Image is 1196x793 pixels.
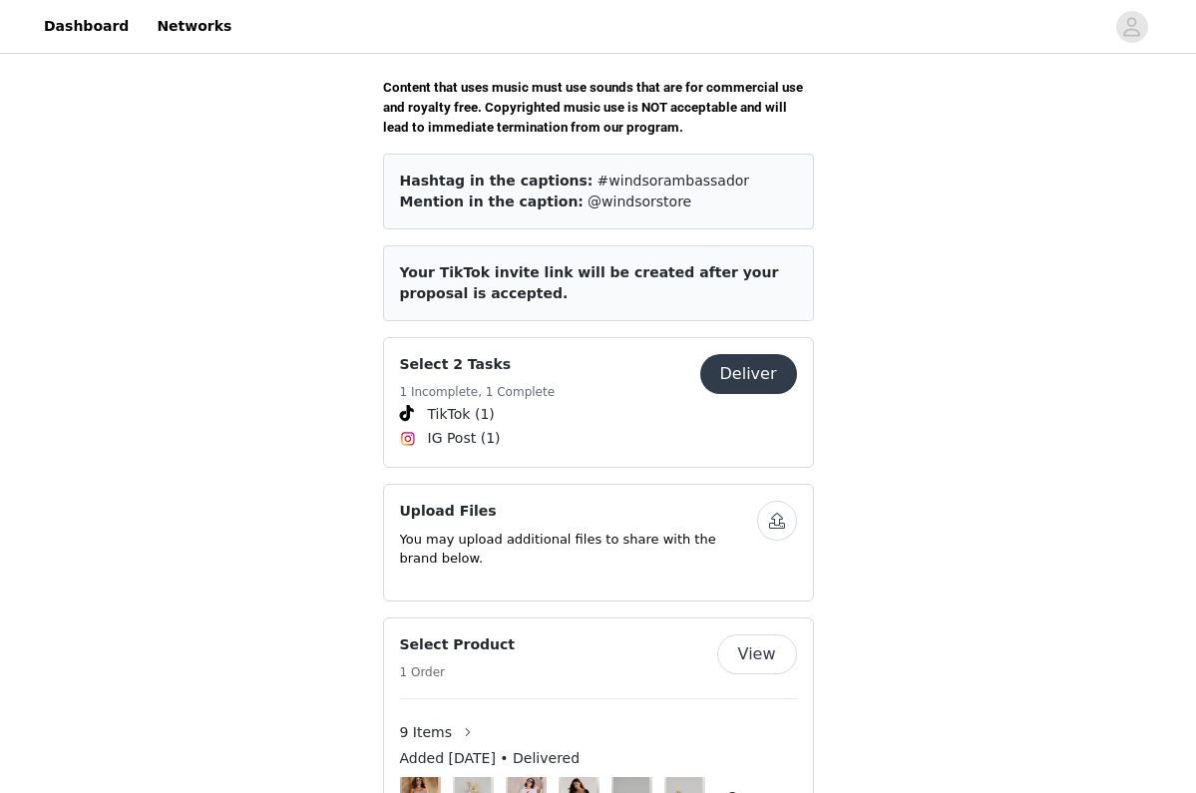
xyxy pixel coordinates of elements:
button: View [717,634,797,674]
div: avatar [1122,11,1141,43]
div: Select 2 Tasks [383,337,814,468]
button: Deliver [700,354,797,394]
span: Content that uses music must use sounds that are for commercial use and royalty free. Copyrighted... [383,80,806,135]
span: @windsorstore [588,194,691,209]
a: Dashboard [32,4,141,49]
span: Your TikTok invite link will be created after your proposal is accepted. [400,264,779,301]
h5: 1 Order [400,663,516,681]
img: Instagram Icon [400,431,416,447]
span: Use #windsorambassador #ad [383,41,566,56]
span: IG Post (1) [428,428,501,449]
span: Hashtag in the captions: [400,173,594,189]
p: You may upload additional files to share with the brand below. [400,530,757,569]
span: Mention in the caption: [400,194,584,209]
a: Networks [145,4,243,49]
span: TikTok (1) [428,404,495,425]
h5: 1 Incomplete, 1 Complete [400,383,556,401]
span: 9 Items [400,722,453,743]
h4: Upload Files [400,501,757,522]
span: Added [DATE] • Delivered [400,748,581,769]
span: #windsorambassador [598,173,750,189]
h4: Select Product [400,634,516,655]
h4: Select 2 Tasks [400,354,556,375]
